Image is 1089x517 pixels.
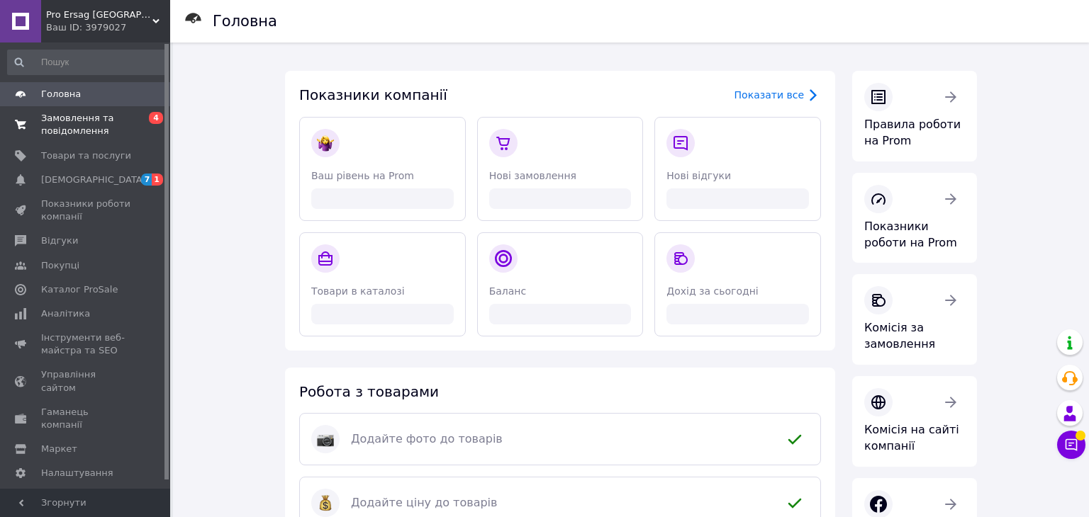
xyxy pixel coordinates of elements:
[351,495,769,511] span: Додайте ціну до товарів
[735,88,804,102] div: Показати все
[666,170,731,181] span: Нові відгуки
[852,274,977,365] a: Комісія за замовлення
[489,285,527,297] span: Баланс
[735,86,821,103] a: Показати все
[311,285,405,297] span: Товари в каталозі
[41,112,131,137] span: Замовлення та повідомлення
[41,467,113,479] span: Налаштування
[1057,431,1085,459] button: Чат з покупцем
[149,112,163,124] span: 4
[317,431,334,448] img: :camera:
[41,307,90,320] span: Аналітика
[41,174,146,186] span: [DEMOGRAPHIC_DATA]
[852,71,977,161] a: Правила роботи на Prom
[852,173,977,263] a: Показники роботи на Prom
[864,118,961,147] span: Правила роботи на Prom
[864,423,959,453] span: Комісія на сайті компанії
[311,170,414,181] span: Ваш рівень на Prom
[41,443,77,455] span: Маркет
[213,13,277,30] h1: Головна
[317,494,334,511] img: :moneybag:
[41,331,131,357] span: Інструменти веб-майстра та SEO
[41,234,78,247] span: Відгуки
[41,368,131,394] span: Управління сайтом
[41,283,118,296] span: Каталог ProSale
[41,88,81,101] span: Головна
[41,149,131,162] span: Товари та послуги
[46,21,170,34] div: Ваш ID: 3979027
[46,8,152,21] span: Pro Ersag Ukraine
[666,285,758,297] span: Дохід за сьогодні
[41,259,79,272] span: Покупці
[351,431,769,448] span: Додайте фото до товарів
[299,86,447,103] span: Показники компанії
[299,413,821,465] a: :camera:Додайте фото до товарів
[852,376,977,467] a: Комісія на сайті компанії
[864,321,935,351] span: Комісія за замовлення
[152,174,163,186] span: 1
[317,135,334,152] img: :woman-shrugging:
[141,174,152,186] span: 7
[489,170,576,181] span: Нові замовлення
[7,50,167,75] input: Пошук
[864,220,957,249] span: Показники роботи на Prom
[41,406,131,431] span: Гаманець компанії
[41,198,131,223] span: Показники роботи компанії
[299,383,439,400] span: Робота з товарами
